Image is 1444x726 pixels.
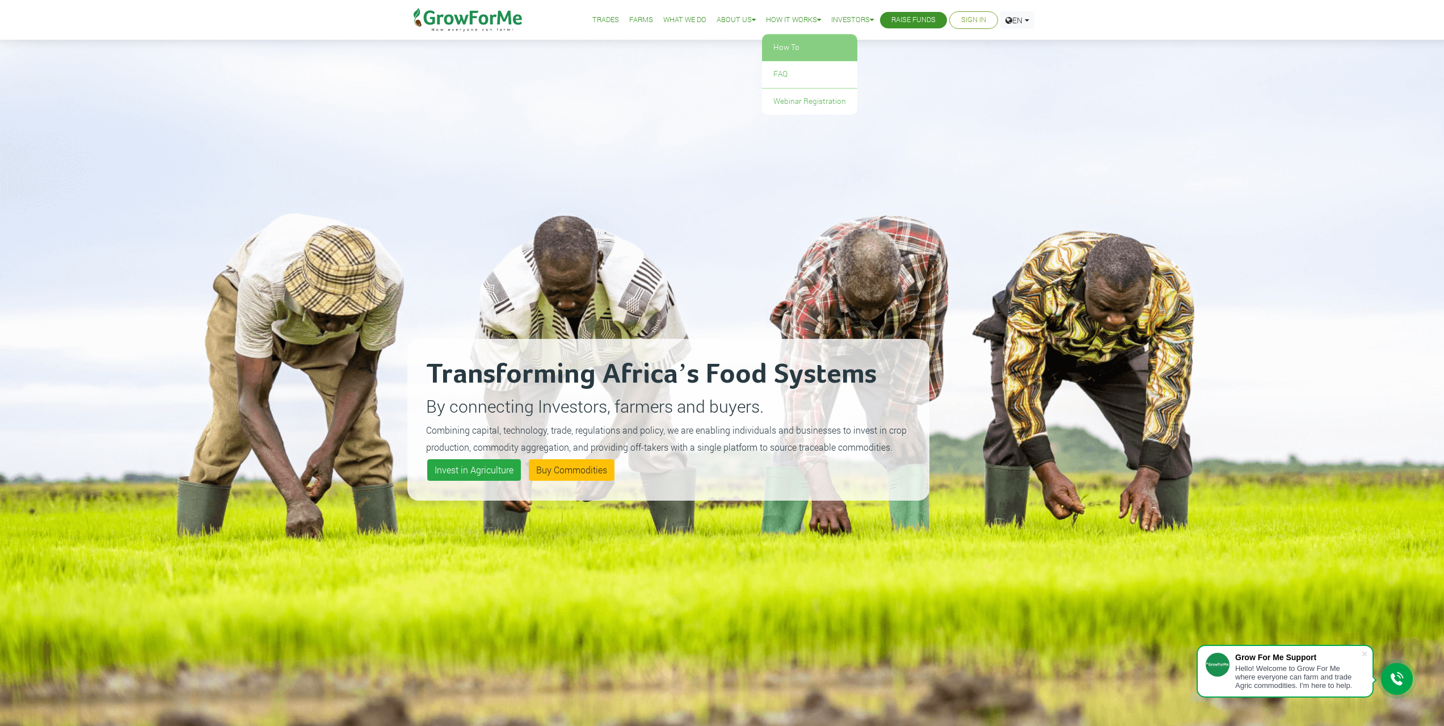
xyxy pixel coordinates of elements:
[426,393,911,419] p: By connecting Investors, farmers and buyers.
[1235,664,1361,690] div: Hello! Welcome to Grow For Me where everyone can farm and trade Agric commodities. I'm here to help.
[529,459,614,481] a: Buy Commodities
[663,14,706,26] a: What We Do
[762,89,857,115] a: Webinar Registration
[717,14,756,26] a: About Us
[891,14,936,26] a: Raise Funds
[762,61,857,87] a: FAQ
[427,459,521,481] a: Invest in Agriculture
[762,35,857,61] a: How To
[831,14,874,26] a: Investors
[766,14,821,26] a: How it Works
[1000,11,1034,29] a: EN
[1235,653,1361,662] div: Grow For Me Support
[592,14,619,26] a: Trades
[426,358,911,392] h2: Transforming Africa’s Food Systems
[961,14,986,26] a: Sign In
[629,14,653,26] a: Farms
[426,424,907,453] small: Combining capital, technology, trade, regulations and policy, we are enabling individuals and bus...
